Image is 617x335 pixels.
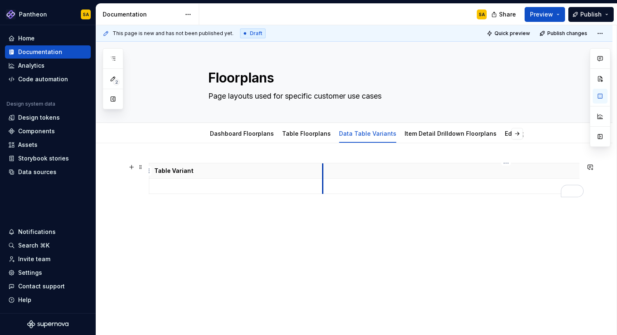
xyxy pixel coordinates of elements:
[18,141,38,149] div: Assets
[499,10,516,19] span: Share
[207,125,277,142] div: Dashboard Floorplans
[19,10,47,19] div: Pantheon
[5,73,91,86] a: Code automation
[2,5,94,23] button: PantheonSA
[5,152,91,165] a: Storybook stories
[250,30,262,37] span: Draft
[5,138,91,151] a: Assets
[5,280,91,293] button: Contact support
[568,7,614,22] button: Publish
[18,228,56,236] div: Notifications
[525,7,565,22] button: Preview
[282,130,331,137] a: Table Floorplans
[479,11,485,18] div: SA
[5,266,91,279] a: Settings
[18,154,69,163] div: Storybook stories
[18,113,60,122] div: Design tokens
[530,10,553,19] span: Preview
[18,168,57,176] div: Data sources
[103,10,181,19] div: Documentation
[580,10,602,19] span: Publish
[484,28,534,39] button: Quick preview
[547,30,587,37] span: Publish changes
[487,7,521,22] button: Share
[18,255,50,263] div: Invite team
[401,125,500,142] div: Item Detail Drilldown Floorplans
[5,293,91,307] button: Help
[149,163,579,197] div: To enrich screen reader interactions, please activate Accessibility in Grammarly extension settings
[5,239,91,252] button: Search ⌘K
[339,130,396,137] a: Data Table Variants
[505,130,557,137] a: Editing Floorplans
[113,30,233,37] span: This page is new and has not been published yet.
[279,125,334,142] div: Table Floorplans
[18,269,42,277] div: Settings
[18,127,55,135] div: Components
[18,282,65,290] div: Contact support
[495,30,530,37] span: Quick preview
[405,130,497,137] a: Item Detail Drilldown Floorplans
[5,125,91,138] a: Components
[6,9,16,19] img: 2ea59a0b-fef9-4013-8350-748cea000017.png
[154,167,318,175] p: Table Variant
[207,68,518,88] textarea: Floorplans
[5,225,91,238] button: Notifications
[18,61,45,70] div: Analytics
[18,48,62,56] div: Documentation
[5,59,91,72] a: Analytics
[537,28,591,39] button: Publish changes
[83,11,89,18] div: SA
[27,320,68,328] svg: Supernova Logo
[207,90,518,103] textarea: Page layouts used for specific customer use cases
[5,165,91,179] a: Data sources
[336,125,400,142] div: Data Table Variants
[18,75,68,83] div: Code automation
[18,296,31,304] div: Help
[502,125,560,142] div: Editing Floorplans
[18,34,35,42] div: Home
[5,45,91,59] a: Documentation
[18,241,49,250] div: Search ⌘K
[5,111,91,124] a: Design tokens
[5,32,91,45] a: Home
[210,130,274,137] a: Dashboard Floorplans
[5,252,91,266] a: Invite team
[7,101,55,107] div: Design system data
[113,79,120,85] span: 2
